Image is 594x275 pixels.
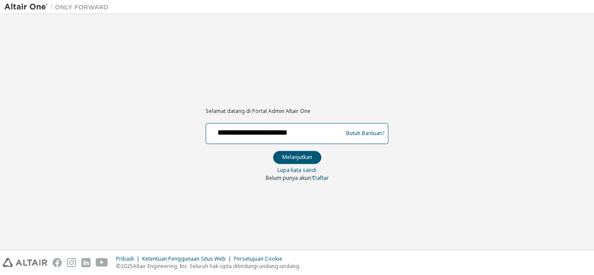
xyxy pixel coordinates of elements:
[234,255,282,262] font: Persetujuan Cookie
[4,3,113,11] img: Altair Satu
[121,262,133,270] font: 2025
[116,262,121,270] font: ©
[277,166,317,174] font: Lupa kata sandi
[346,130,384,137] font: Butuh Bantuan?
[67,258,76,267] img: instagram.svg
[3,258,47,267] img: altair_logo.svg
[313,174,329,182] a: Daftar
[282,153,312,161] font: Melanjutkan
[96,258,108,267] img: youtube.svg
[346,133,384,134] a: Butuh Bantuan?
[81,258,90,267] img: linkedin.svg
[53,258,62,267] img: facebook.svg
[206,108,310,115] font: Selamat datang di Portal Admin Altair One
[142,255,226,262] font: Ketentuan Penggunaan Situs Web
[116,255,134,262] font: Pribadi
[273,151,321,164] button: Melanjutkan
[133,262,300,270] font: Altair Engineering, Inc. Seluruh hak cipta dilindungi undang-undang.
[266,174,313,182] font: Belum punya akun?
